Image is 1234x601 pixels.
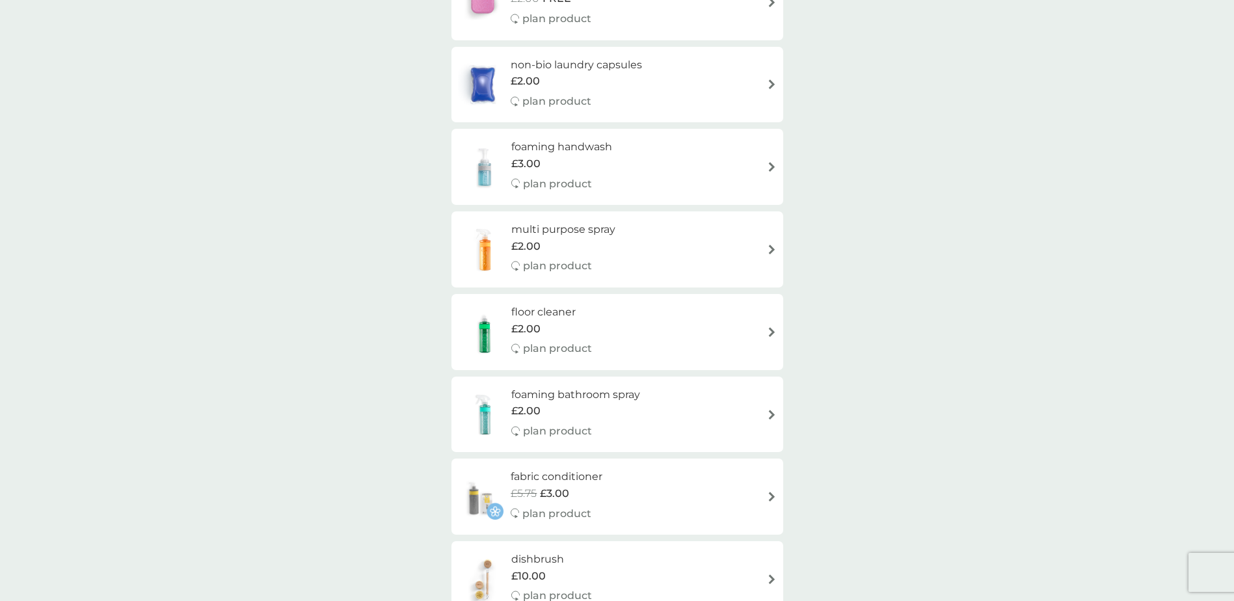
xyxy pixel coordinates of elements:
img: non-bio laundry capsules [458,62,507,107]
img: arrow right [767,574,777,584]
span: £3.00 [511,155,541,172]
img: multi purpose spray [458,227,511,273]
img: foaming bathroom spray [458,392,511,437]
h6: fabric conditioner [511,468,602,485]
span: £2.00 [511,73,540,90]
p: plan product [523,340,592,357]
span: £2.00 [511,238,541,255]
h6: dishbrush [511,551,592,568]
h6: multi purpose spray [511,221,615,238]
img: floor cleaner [458,309,511,354]
h6: foaming handwash [511,139,612,155]
img: arrow right [767,162,777,172]
p: plan product [522,505,591,522]
span: £10.00 [511,568,546,585]
p: plan product [522,10,591,27]
img: arrow right [767,245,777,254]
h6: floor cleaner [511,304,592,321]
span: £2.00 [511,321,541,338]
img: arrow right [767,492,777,501]
img: fabric conditioner [458,474,503,520]
span: £5.75 [511,485,537,502]
img: arrow right [767,327,777,337]
h6: foaming bathroom spray [511,386,640,403]
p: plan product [523,258,592,274]
p: plan product [522,93,591,110]
h6: non-bio laundry capsules [511,57,642,73]
img: arrow right [767,410,777,420]
span: £2.00 [511,403,541,420]
p: plan product [523,423,592,440]
p: plan product [523,176,592,193]
img: foaming handwash [458,144,511,190]
span: £3.00 [540,485,569,502]
img: arrow right [767,79,777,89]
